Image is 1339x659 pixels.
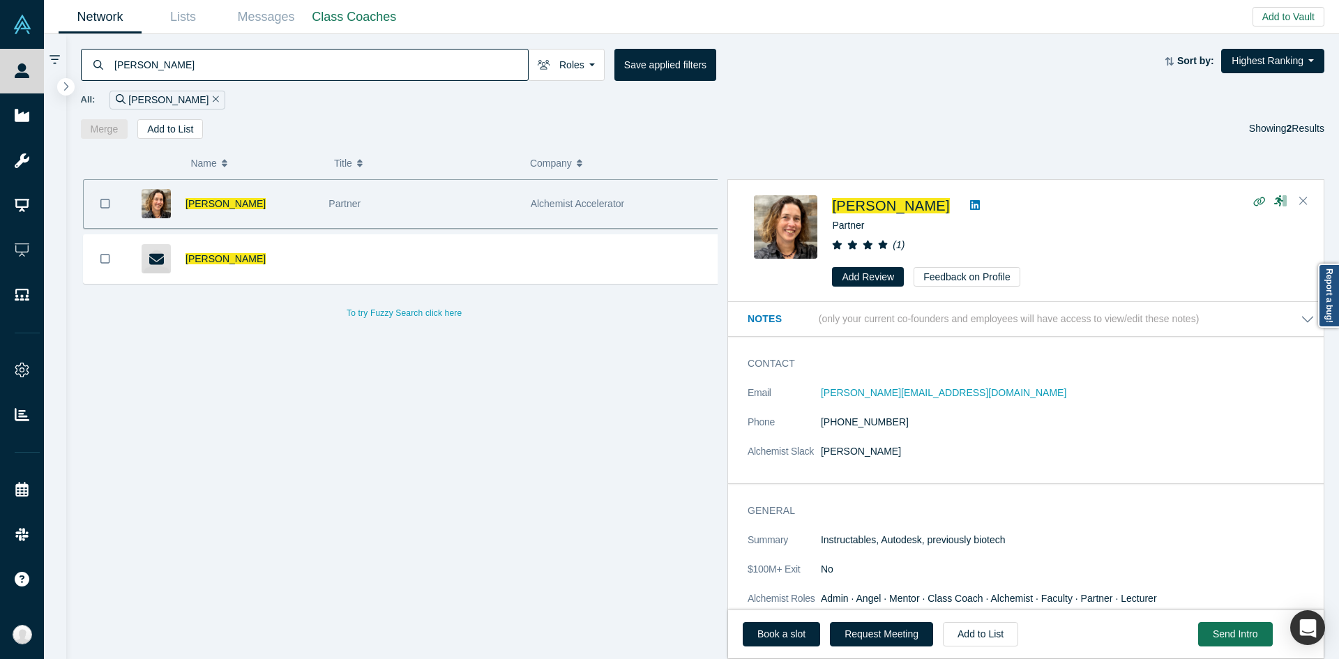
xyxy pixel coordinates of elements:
[84,235,127,283] button: Bookmark
[531,198,625,209] span: Alchemist Accelerator
[1293,190,1314,213] button: Close
[13,625,32,644] img: Anna Sanchez's Account
[743,622,820,646] a: Book a slot
[748,533,821,562] dt: Summary
[137,119,203,139] button: Add to List
[1287,123,1324,134] span: Results
[337,304,471,322] button: To try Fuzzy Search click here
[190,149,216,178] span: Name
[748,312,1315,326] button: Notes (only your current co-founders and employees will have access to view/edit these notes)
[81,119,128,139] button: Merge
[334,149,352,178] span: Title
[113,48,528,81] input: Search by name, title, company, summary, expertise, investment criteria or topics of focus
[821,533,1315,547] p: Instructables, Autodesk, previously biotech
[13,15,32,34] img: Alchemist Vault Logo
[832,198,949,213] a: [PERSON_NAME]
[614,49,716,81] button: Save applied filters
[821,416,909,427] a: [PHONE_NUMBER]
[81,93,96,107] span: All:
[821,562,1315,577] dd: No
[1249,119,1324,139] div: Showing
[819,313,1200,325] p: (only your current co-founders and employees will have access to view/edit these notes)
[748,415,821,444] dt: Phone
[943,622,1018,646] button: Add to List
[1253,7,1324,26] button: Add to Vault
[1177,55,1214,66] strong: Sort by:
[893,239,905,250] i: ( 1 )
[748,562,821,591] dt: $100M+ Exit
[225,1,308,33] a: Messages
[1318,264,1339,328] a: Report a bug!
[748,386,821,415] dt: Email
[530,149,572,178] span: Company
[186,198,266,209] a: [PERSON_NAME]
[748,503,1295,518] h3: General
[209,92,219,108] button: Remove Filter
[1221,49,1324,73] button: Highest Ranking
[1198,622,1273,646] button: Send Intro
[109,91,225,109] div: [PERSON_NAME]
[748,312,816,326] h3: Notes
[334,149,515,178] button: Title
[914,267,1020,287] button: Feedback on Profile
[1287,123,1292,134] strong: 2
[530,149,711,178] button: Company
[832,220,864,231] span: Partner
[821,387,1066,398] a: [PERSON_NAME][EMAIL_ADDRESS][DOMAIN_NAME]
[190,149,319,178] button: Name
[821,444,1315,459] dd: [PERSON_NAME]
[748,444,821,474] dt: Alchemist Slack
[830,622,933,646] button: Request Meeting
[186,253,266,264] a: [PERSON_NAME]
[748,591,821,621] dt: Alchemist Roles
[142,189,171,218] img: Christy Canida's Profile Image
[59,1,142,33] a: Network
[84,180,127,228] button: Bookmark
[832,267,904,287] button: Add Review
[308,1,401,33] a: Class Coaches
[328,198,361,209] span: Partner
[754,195,817,259] img: Christy Canida's Profile Image
[748,356,1295,371] h3: Contact
[821,591,1315,606] dd: Admin · Angel · Mentor · Class Coach · Alchemist · Faculty · Partner · Lecturer
[142,1,225,33] a: Lists
[528,49,605,81] button: Roles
